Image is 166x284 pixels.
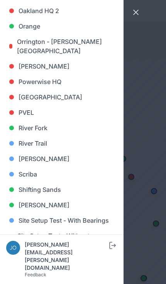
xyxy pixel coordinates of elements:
[6,136,117,151] a: River Trail
[6,166,117,182] a: Scriba
[6,18,117,34] a: Orange
[6,74,117,89] a: Powerwise HQ
[6,182,117,197] a: Shifting Sands
[6,197,117,213] a: [PERSON_NAME]
[6,228,117,253] a: Site Setup Test - Without Bearings (actually)
[25,241,108,272] div: [PERSON_NAME][EMAIL_ADDRESS][PERSON_NAME][DOMAIN_NAME]
[6,34,117,59] a: Orrington - [PERSON_NAME][GEOGRAPHIC_DATA]
[6,213,117,228] a: Site Setup Test - With Bearings
[6,3,117,18] a: Oakland HQ 2
[6,59,117,74] a: [PERSON_NAME]
[25,272,46,277] a: Feedback
[6,89,117,105] a: [GEOGRAPHIC_DATA]
[6,105,117,120] a: PVEL
[6,241,20,255] img: joe.mikula@nevados.solar
[6,120,117,136] a: River Fork
[6,151,117,166] a: [PERSON_NAME]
